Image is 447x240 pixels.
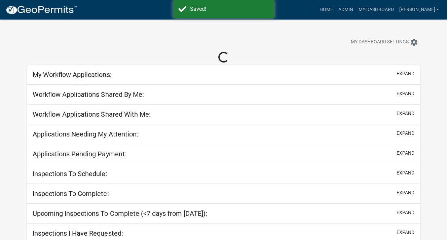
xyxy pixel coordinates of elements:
h5: My Workflow Applications: [33,71,111,79]
h5: Inspections I Have Requested: [33,229,123,237]
h5: Upcoming Inspections To Complete (<7 days from [DATE]): [33,209,207,217]
button: expand [397,130,414,137]
div: Saved! [190,5,269,13]
button: expand [397,90,414,97]
button: expand [397,70,414,77]
i: settings [410,38,418,46]
a: My Dashboard [356,3,396,16]
a: Home [316,3,335,16]
h5: Applications Needing My Attention: [33,130,138,138]
h5: Inspections To Schedule: [33,170,107,178]
span: My Dashboard Settings [351,38,409,46]
button: expand [397,150,414,157]
a: [PERSON_NAME] [396,3,442,16]
button: expand [397,169,414,176]
h5: Applications Pending Payment: [33,150,126,158]
h5: Workflow Applications Shared By Me: [33,90,144,98]
h5: Workflow Applications Shared With Me: [33,110,150,118]
button: expand [397,229,414,236]
button: My Dashboard Settingssettings [345,36,423,49]
h5: Inspections To Complete: [33,190,109,198]
a: Admin [335,3,356,16]
button: expand [397,189,414,196]
button: expand [397,209,414,216]
button: expand [397,110,414,117]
